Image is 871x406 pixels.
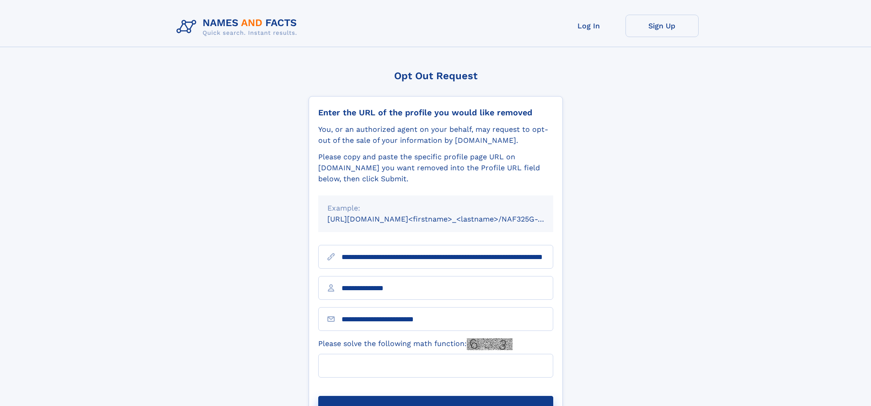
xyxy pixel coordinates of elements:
label: Please solve the following math function: [318,338,513,350]
img: Logo Names and Facts [173,15,305,39]
div: Enter the URL of the profile you would like removed [318,108,553,118]
div: You, or an authorized agent on your behalf, may request to opt-out of the sale of your informatio... [318,124,553,146]
small: [URL][DOMAIN_NAME]<firstname>_<lastname>/NAF325G-xxxxxxxx [327,215,571,223]
a: Log In [552,15,625,37]
div: Example: [327,203,544,214]
a: Sign Up [625,15,699,37]
div: Please copy and paste the specific profile page URL on [DOMAIN_NAME] you want removed into the Pr... [318,152,553,184]
div: Opt Out Request [309,70,563,81]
